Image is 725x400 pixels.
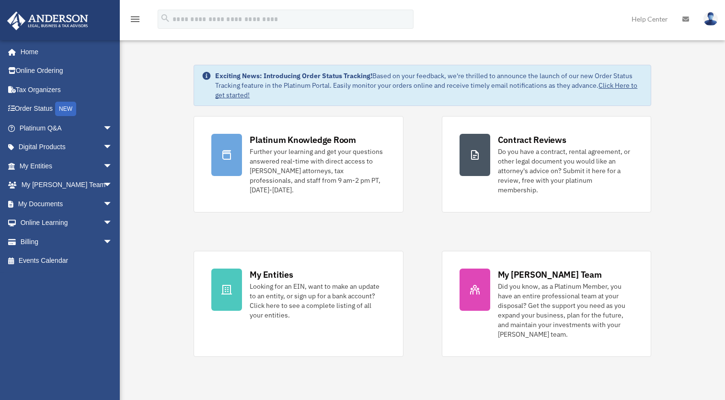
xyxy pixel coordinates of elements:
[215,71,643,100] div: Based on your feedback, we're thrilled to announce the launch of our new Order Status Tracking fe...
[7,80,127,99] a: Tax Organizers
[250,134,356,146] div: Platinum Knowledge Room
[103,156,122,176] span: arrow_drop_down
[160,13,171,24] i: search
[194,251,403,357] a: My Entities Looking for an EIN, want to make an update to an entity, or sign up for a bank accoun...
[498,282,633,339] div: Did you know, as a Platinum Member, you have an entire professional team at your disposal? Get th...
[250,269,293,281] div: My Entities
[7,176,127,195] a: My [PERSON_NAME] Teamarrow_drop_down
[7,232,127,251] a: Billingarrow_drop_down
[55,102,76,116] div: NEW
[7,213,127,233] a: Online Learningarrow_drop_down
[103,213,122,233] span: arrow_drop_down
[103,138,122,157] span: arrow_drop_down
[7,156,127,176] a: My Entitiesarrow_drop_down
[103,232,122,252] span: arrow_drop_down
[4,12,91,30] img: Anderson Advisors Platinum Portal
[498,269,602,281] div: My [PERSON_NAME] Team
[103,176,122,195] span: arrow_drop_down
[7,118,127,138] a: Platinum Q&Aarrow_drop_down
[7,138,127,157] a: Digital Productsarrow_drop_down
[498,134,566,146] div: Contract Reviews
[7,42,122,61] a: Home
[215,81,637,99] a: Click Here to get started!
[215,71,372,80] strong: Exciting News: Introducing Order Status Tracking!
[129,17,141,25] a: menu
[703,12,718,26] img: User Pic
[194,116,403,212] a: Platinum Knowledge Room Further your learning and get your questions answered real-time with dire...
[250,282,385,320] div: Looking for an EIN, want to make an update to an entity, or sign up for a bank account? Click her...
[103,118,122,138] span: arrow_drop_down
[442,251,651,357] a: My [PERSON_NAME] Team Did you know, as a Platinum Member, you have an entire professional team at...
[498,147,633,195] div: Do you have a contract, rental agreement, or other legal document you would like an attorney's ad...
[7,251,127,271] a: Events Calendar
[129,13,141,25] i: menu
[103,194,122,214] span: arrow_drop_down
[7,99,127,119] a: Order StatusNEW
[7,61,127,81] a: Online Ordering
[250,147,385,195] div: Further your learning and get your questions answered real-time with direct access to [PERSON_NAM...
[7,194,127,213] a: My Documentsarrow_drop_down
[442,116,651,212] a: Contract Reviews Do you have a contract, rental agreement, or other legal document you would like...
